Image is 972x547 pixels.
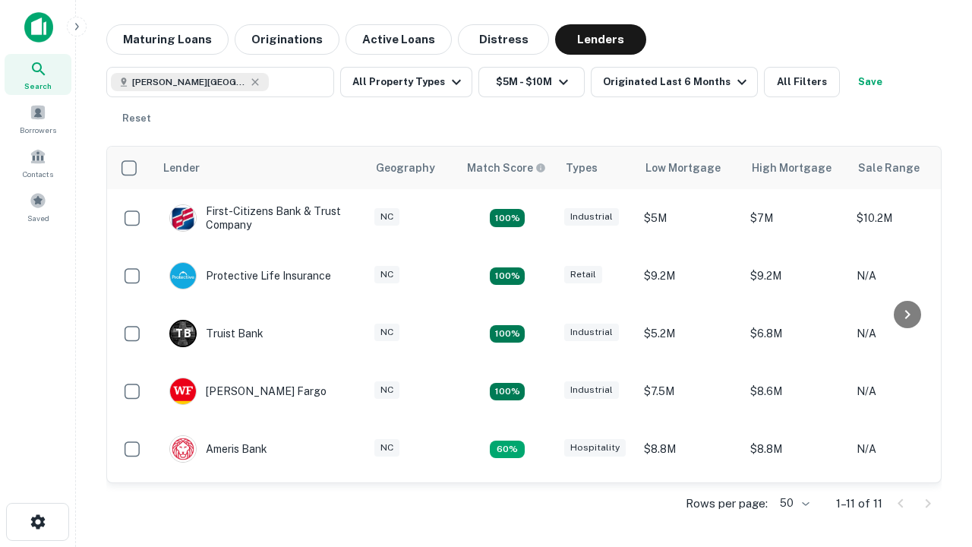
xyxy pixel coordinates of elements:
div: High Mortgage [752,159,832,177]
button: Lenders [555,24,646,55]
td: $6.8M [743,305,849,362]
div: Matching Properties: 3, hasApolloMatch: undefined [490,325,525,343]
div: First-citizens Bank & Trust Company [169,204,352,232]
div: Truist Bank [169,320,264,347]
div: NC [374,439,399,457]
div: Originated Last 6 Months [603,73,751,91]
td: $9.2M [743,247,849,305]
button: $5M - $10M [478,67,585,97]
div: Retail [564,266,602,283]
span: Saved [27,212,49,224]
div: Matching Properties: 1, hasApolloMatch: undefined [490,441,525,459]
div: Geography [376,159,435,177]
div: Ameris Bank [169,435,267,463]
td: $7.5M [636,362,743,420]
div: NC [374,266,399,283]
div: Industrial [564,381,619,399]
td: $9.2M [636,478,743,536]
div: Matching Properties: 2, hasApolloMatch: undefined [490,267,525,286]
th: Geography [367,147,458,189]
img: picture [170,378,196,404]
div: Types [566,159,598,177]
div: 50 [774,492,812,514]
div: Low Mortgage [645,159,721,177]
th: Capitalize uses an advanced AI algorithm to match your search with the best lender. The match sco... [458,147,557,189]
div: [PERSON_NAME] Fargo [169,378,327,405]
p: T B [175,326,191,342]
div: Industrial [564,208,619,226]
td: $5.2M [636,305,743,362]
td: $9.2M [743,478,849,536]
img: picture [170,436,196,462]
p: 1–11 of 11 [836,495,882,513]
img: capitalize-icon.png [24,12,53,43]
td: $8.8M [636,420,743,478]
span: Search [24,80,52,92]
a: Saved [5,186,71,227]
th: Types [557,147,636,189]
button: Distress [458,24,549,55]
div: Sale Range [858,159,920,177]
div: Lender [163,159,200,177]
div: NC [374,324,399,341]
span: [PERSON_NAME][GEOGRAPHIC_DATA], [GEOGRAPHIC_DATA] [132,75,246,89]
span: Contacts [23,168,53,180]
iframe: Chat Widget [896,425,972,498]
button: Reset [112,103,161,134]
td: $9.2M [636,247,743,305]
div: NC [374,208,399,226]
div: Matching Properties: 2, hasApolloMatch: undefined [490,383,525,401]
button: Originations [235,24,339,55]
div: NC [374,381,399,399]
div: Hospitality [564,439,626,457]
p: Rows per page: [686,495,768,513]
button: Save your search to get updates of matches that match your search criteria. [846,67,895,97]
td: $7M [743,189,849,247]
div: Capitalize uses an advanced AI algorithm to match your search with the best lender. The match sco... [467,160,546,176]
img: picture [170,263,196,289]
button: Originated Last 6 Months [591,67,758,97]
th: Lender [154,147,367,189]
th: High Mortgage [743,147,849,189]
span: Borrowers [20,124,56,136]
img: picture [170,205,196,231]
a: Contacts [5,142,71,183]
td: $8.6M [743,362,849,420]
button: Maturing Loans [106,24,229,55]
div: Matching Properties: 2, hasApolloMatch: undefined [490,209,525,227]
div: Protective Life Insurance [169,262,331,289]
button: All Property Types [340,67,472,97]
td: $8.8M [743,420,849,478]
a: Search [5,54,71,95]
th: Low Mortgage [636,147,743,189]
td: $5M [636,189,743,247]
a: Borrowers [5,98,71,139]
button: Active Loans [346,24,452,55]
div: Industrial [564,324,619,341]
h6: Match Score [467,160,543,176]
button: All Filters [764,67,840,97]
